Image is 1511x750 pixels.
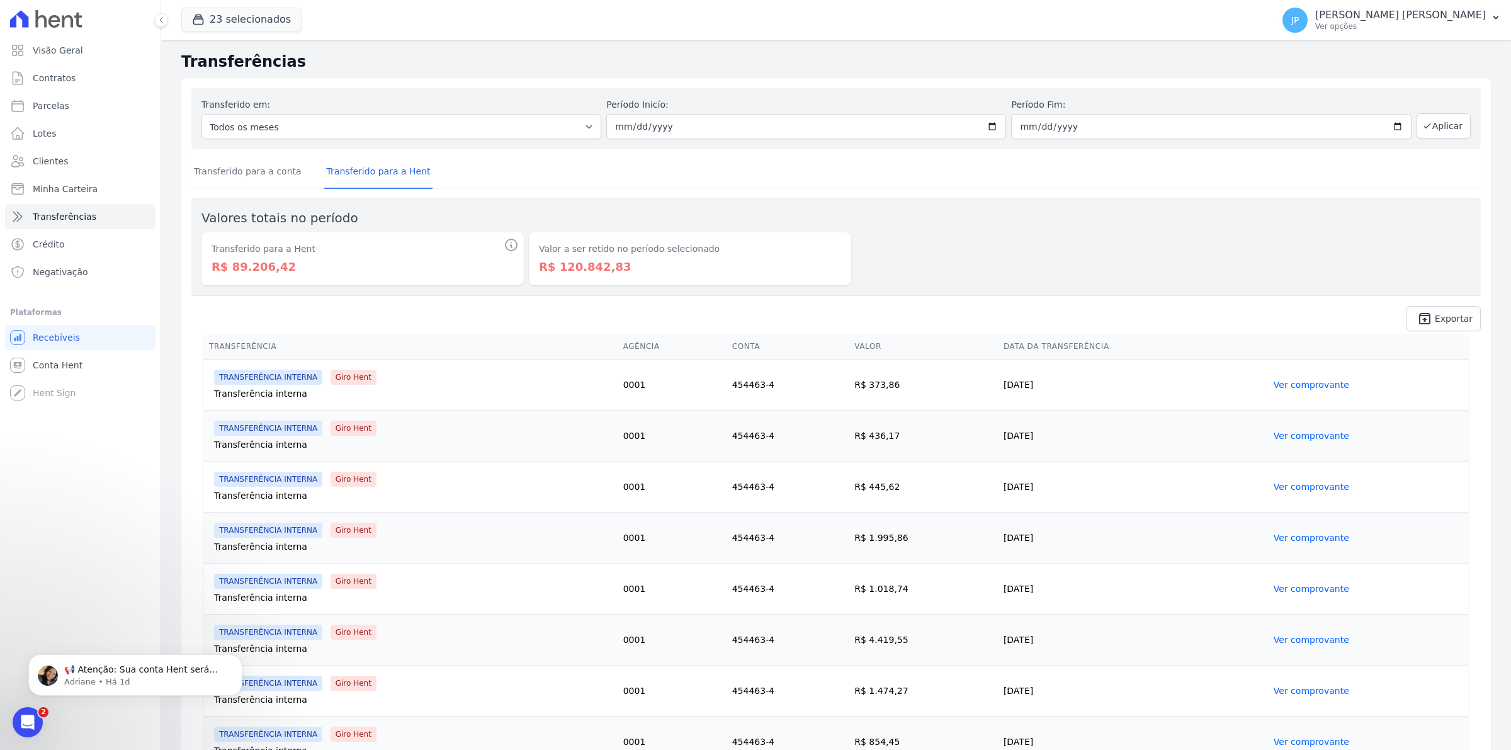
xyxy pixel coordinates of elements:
[5,121,156,146] a: Lotes
[539,242,841,256] dt: Valor a ser retido no período selecionado
[849,563,999,614] td: R$ 1.018,74
[1274,737,1349,747] a: Ver comprovante
[618,410,727,461] td: 0001
[324,156,433,189] a: Transferido para a Hent
[33,359,82,372] span: Conta Hent
[999,512,1269,563] td: [DATE]
[999,410,1269,461] td: [DATE]
[33,127,57,140] span: Lotes
[1435,315,1473,322] span: Exportar
[10,305,150,320] div: Plataformas
[1274,380,1349,390] a: Ver comprovante
[13,707,43,737] iframe: Intercom live chat
[331,421,376,436] span: Giro Hent
[999,461,1269,512] td: [DATE]
[539,258,841,275] dd: R$ 120.842,83
[618,334,727,360] th: Agência
[201,208,524,227] label: Valores totais no período
[331,727,376,742] span: Giro Hent
[214,387,613,400] div: Transferência interna
[9,628,261,716] iframe: Intercom notifications mensagem
[1011,98,1411,111] label: Período Fim:
[727,334,850,360] th: Conta
[999,563,1269,614] td: [DATE]
[849,359,999,410] td: R$ 373,86
[214,574,322,589] span: TRANSFERÊNCIA INTERNA
[214,472,322,487] span: TRANSFERÊNCIA INTERNA
[33,44,83,57] span: Visão Geral
[1274,482,1349,492] a: Ver comprovante
[849,334,999,360] th: Valor
[618,665,727,716] td: 0001
[181,8,302,31] button: 23 selecionados
[849,614,999,665] td: R$ 4.419,55
[727,563,850,614] td: 454463-4
[214,438,613,451] div: Transferência interna
[727,665,850,716] td: 454463-4
[1417,113,1471,139] button: Aplicar
[214,642,613,655] div: Transferência interna
[5,38,156,63] a: Visão Geral
[849,461,999,512] td: R$ 445,62
[618,359,727,410] td: 0001
[5,149,156,174] a: Clientes
[33,266,88,278] span: Negativação
[33,99,69,112] span: Parcelas
[1274,431,1349,441] a: Ver comprovante
[5,176,156,202] a: Minha Carteira
[204,334,618,360] th: Transferência
[214,625,322,640] span: TRANSFERÊNCIA INTERNA
[33,238,65,251] span: Crédito
[214,489,613,502] div: Transferência interna
[727,359,850,410] td: 454463-4
[331,523,376,538] span: Giro Hent
[849,512,999,563] td: R$ 1.995,86
[33,331,80,344] span: Recebíveis
[5,259,156,285] a: Negativação
[212,258,514,275] dd: R$ 89.206,42
[181,50,1491,73] h2: Transferências
[1315,9,1486,21] p: [PERSON_NAME] [PERSON_NAME]
[5,353,156,378] a: Conta Hent
[1274,584,1349,594] a: Ver comprovante
[1274,635,1349,645] a: Ver comprovante
[618,614,727,665] td: 0001
[1406,306,1481,331] a: unarchive Exportar
[1272,3,1511,38] button: JP [PERSON_NAME] [PERSON_NAME] Ver opções
[1417,311,1432,326] i: unarchive
[727,614,850,665] td: 454463-4
[201,99,270,110] label: Transferido em:
[5,204,156,229] a: Transferências
[214,370,322,385] span: TRANSFERÊNCIA INTERNA
[727,410,850,461] td: 454463-4
[212,242,514,256] dt: Transferido para a Hent
[38,707,48,717] span: 2
[5,232,156,257] a: Crédito
[331,472,376,487] span: Giro Hent
[214,676,322,691] span: TRANSFERÊNCIA INTERNA
[727,512,850,563] td: 454463-4
[727,461,850,512] td: 454463-4
[1315,21,1486,31] p: Ver opções
[214,421,322,436] span: TRANSFERÊNCIA INTERNA
[214,727,322,742] span: TRANSFERÊNCIA INTERNA
[191,156,304,189] a: Transferido para a conta
[999,334,1269,360] th: Data da Transferência
[5,325,156,350] a: Recebíveis
[5,93,156,118] a: Parcelas
[33,72,76,84] span: Contratos
[214,693,613,706] div: Transferência interna
[214,523,322,538] span: TRANSFERÊNCIA INTERNA
[5,65,156,91] a: Contratos
[606,98,1006,111] label: Período Inicío:
[1291,16,1299,25] span: JP
[33,155,68,168] span: Clientes
[999,665,1269,716] td: [DATE]
[1274,686,1349,696] a: Ver comprovante
[331,370,376,385] span: Giro Hent
[33,183,98,195] span: Minha Carteira
[618,512,727,563] td: 0001
[618,461,727,512] td: 0001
